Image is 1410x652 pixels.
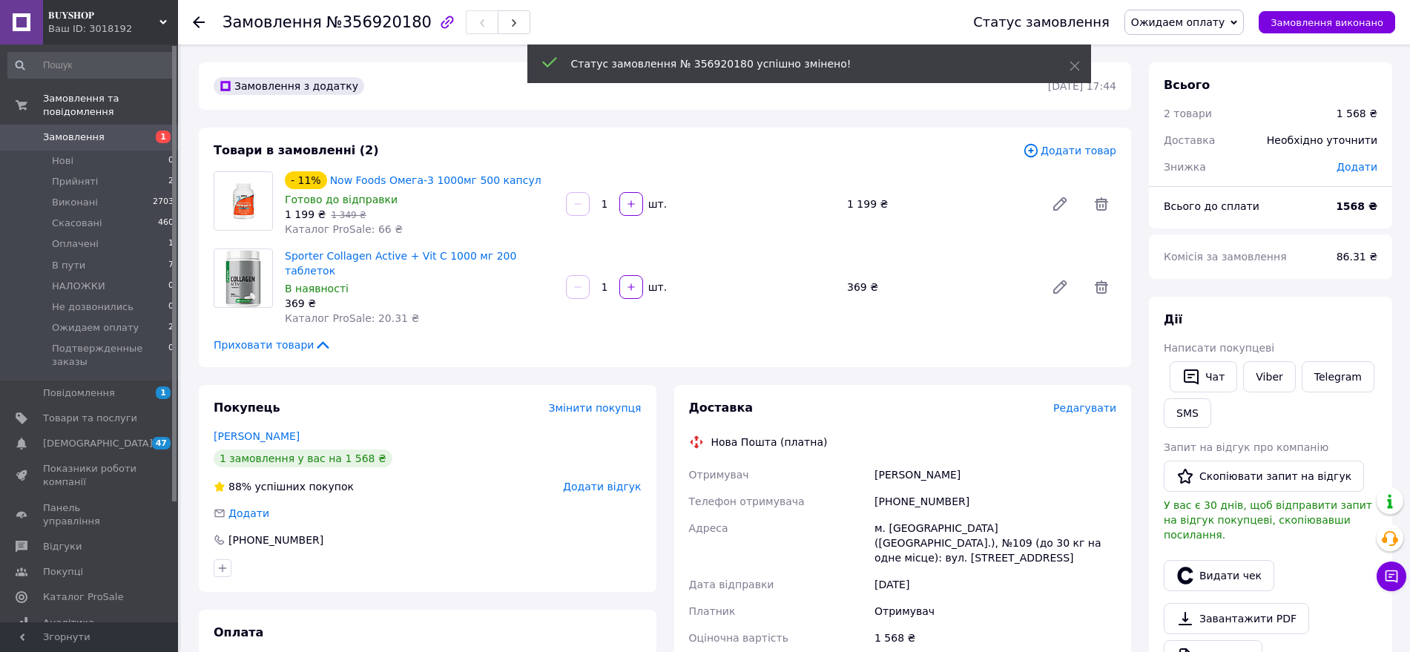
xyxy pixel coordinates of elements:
span: 460 [158,217,174,230]
div: 1 замовлення у вас на 1 568 ₴ [214,450,392,467]
div: 1 199 ₴ [841,194,1039,214]
span: Покупець [214,401,280,415]
div: Ваш ID: 3018192 [48,22,178,36]
div: шт. [645,280,668,294]
span: Відгуки [43,540,82,553]
div: - 11% [285,171,327,189]
span: 1 [168,237,174,251]
span: Каталог ProSale [43,590,123,604]
button: Скопіювати запит на відгук [1164,461,1364,492]
span: Скасовані [52,217,102,230]
a: Telegram [1302,361,1374,392]
span: Готово до відправки [285,194,398,205]
span: Дії [1164,312,1182,326]
span: Аналітика [43,616,94,630]
span: 2 [168,175,174,188]
span: Всього до сплати [1164,200,1259,212]
div: Необхідно уточнити [1258,124,1386,157]
span: Адреса [689,522,728,534]
span: Товари та послуги [43,412,137,425]
span: Доставка [1164,134,1215,146]
span: Платник [689,605,736,617]
b: 1568 ₴ [1336,200,1377,212]
span: [DEMOGRAPHIC_DATA] [43,437,153,450]
a: Редагувати [1045,272,1075,302]
button: SMS [1164,398,1211,428]
div: шт. [645,197,668,211]
div: 1 568 ₴ [1337,106,1377,121]
div: Нова Пошта (платна) [708,435,831,450]
span: 1 349 ₴ [331,210,366,220]
span: У вас є 30 днів, щоб відправити запит на відгук покупцеві, скопіювавши посилання. [1164,499,1372,541]
img: Now Foods Омега-3 1000мг 500 капсул [214,172,272,230]
span: Не дозвонились [52,300,134,314]
button: Замовлення виконано [1259,11,1395,33]
span: Показники роботи компанії [43,462,137,489]
div: Отримувач [872,598,1119,625]
span: Всього [1164,78,1210,92]
span: Замовлення [43,131,105,144]
button: Чат з покупцем [1377,562,1406,591]
span: 7 [168,259,174,272]
a: Sporter Collagen Active + Vit C 1000 мг 200 таблеток [285,250,516,277]
span: Приховати товари [214,337,332,352]
span: НАЛОЖКИ [52,280,105,293]
span: Замовлення [223,13,322,31]
span: Прийняті [52,175,98,188]
span: Видалити [1087,272,1116,302]
span: В пути [52,259,85,272]
span: 2 [168,321,174,335]
span: Повідомлення [43,386,115,400]
div: [PHONE_NUMBER] [872,488,1119,515]
span: 0 [168,300,174,314]
span: 1 [156,131,171,143]
button: Чат [1170,361,1237,392]
span: Отримувач [689,469,749,481]
span: Написати покупцеві [1164,342,1274,354]
span: Додати [1337,161,1377,173]
span: 1 [156,386,171,399]
span: 2703 [153,196,174,209]
div: Статус замовлення № 356920180 успішно змінено! [571,56,1032,71]
span: 0 [168,342,174,369]
div: успішних покупок [214,479,354,494]
span: 86.31 ₴ [1337,251,1377,263]
span: Покупці [43,565,83,579]
span: 2 товари [1164,108,1212,119]
span: Змінити покупця [549,402,642,414]
img: Sporter Collagen Active + Vit C 1000 мг 200 таблеток [214,249,272,307]
div: [DATE] [872,571,1119,598]
span: Оціночна вартість [689,632,788,644]
span: 𝐁𝐔𝐘𝐒𝐇𝐎𝐏 [48,9,159,22]
span: Оплачені [52,237,99,251]
span: Ожидаем оплату [1131,16,1225,28]
div: 369 ₴ [285,296,554,311]
span: Замовлення виконано [1271,17,1383,28]
span: Додати [228,507,269,519]
span: Запит на відгук про компанію [1164,441,1328,453]
span: Доставка [689,401,754,415]
a: Now Foods Омега-3 1000мг 500 капсул [330,174,541,186]
span: Ожидаем оплату [52,321,139,335]
a: Редагувати [1045,189,1075,219]
span: 0 [168,280,174,293]
div: м. [GEOGRAPHIC_DATA] ([GEOGRAPHIC_DATA].), №109 (до 30 кг на одне місце): вул. [STREET_ADDRESS] [872,515,1119,571]
span: Дата відправки [689,579,774,590]
span: 88% [228,481,251,493]
button: Видати чек [1164,560,1274,591]
a: [PERSON_NAME] [214,430,300,442]
span: Панель управління [43,501,137,528]
span: Оплата [214,625,263,639]
div: 369 ₴ [841,277,1039,297]
span: Додати товар [1023,142,1116,159]
span: Товари в замовленні (2) [214,143,379,157]
div: 1 568 ₴ [872,625,1119,651]
span: Редагувати [1053,402,1116,414]
a: Завантажити PDF [1164,603,1309,634]
div: Повернутися назад [193,15,205,30]
span: Виконані [52,196,98,209]
div: [PERSON_NAME] [872,461,1119,488]
div: Статус замовлення [973,15,1110,30]
span: Каталог ProSale: 20.31 ₴ [285,312,419,324]
span: В наявності [285,283,349,294]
